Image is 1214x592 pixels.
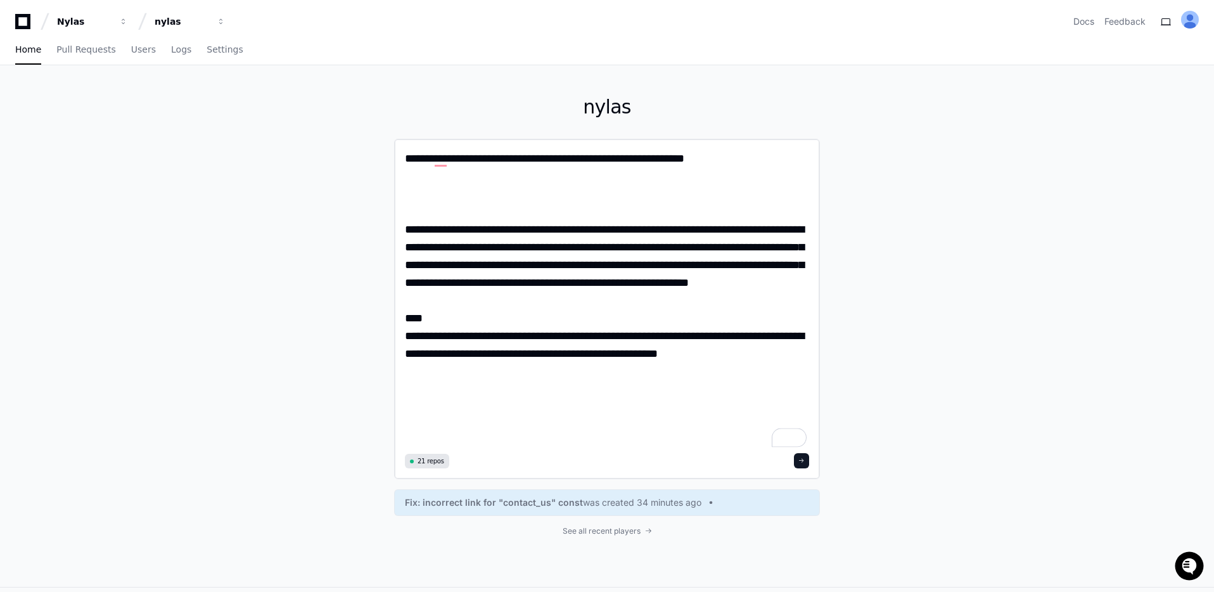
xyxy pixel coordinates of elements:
[563,526,641,536] span: See all recent players
[207,35,243,65] a: Settings
[15,35,41,65] a: Home
[43,94,208,107] div: Start new chat
[15,46,41,53] span: Home
[131,46,156,53] span: Users
[56,35,115,65] a: Pull Requests
[418,456,444,466] span: 21 repos
[57,15,112,28] div: Nylas
[171,35,191,65] a: Logs
[155,15,209,28] div: nylas
[394,526,820,536] a: See all recent players
[131,35,156,65] a: Users
[1073,15,1094,28] a: Docs
[1104,15,1146,28] button: Feedback
[13,94,35,117] img: 1736555170064-99ba0984-63c1-480f-8ee9-699278ef63ed
[394,96,820,119] h1: nylas
[150,10,231,33] button: nylas
[207,46,243,53] span: Settings
[171,46,191,53] span: Logs
[52,10,133,33] button: Nylas
[56,46,115,53] span: Pull Requests
[405,150,809,449] textarea: To enrich screen reader interactions, please activate Accessibility in Grammarly extension settings
[13,51,231,71] div: Welcome
[405,496,583,509] span: Fix: incorrect link for "contact_us" const
[1173,550,1208,584] iframe: Open customer support
[13,13,38,38] img: PlayerZero
[126,133,153,143] span: Pylon
[583,496,701,509] span: was created 34 minutes ago
[215,98,231,113] button: Start new chat
[405,496,809,509] a: Fix: incorrect link for "contact_us" constwas created 34 minutes ago
[43,107,160,117] div: We're available if you need us!
[1181,11,1199,29] img: ALV-UjVK8RpqmtaEmWt-w7smkXy4mXJeaO6BQfayqtOlFgo-JMPJ-9dwpjtPo0tPuJt-_htNhcUawv8hC7JLdgPRlxVfNlCaj...
[89,132,153,143] a: Powered byPylon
